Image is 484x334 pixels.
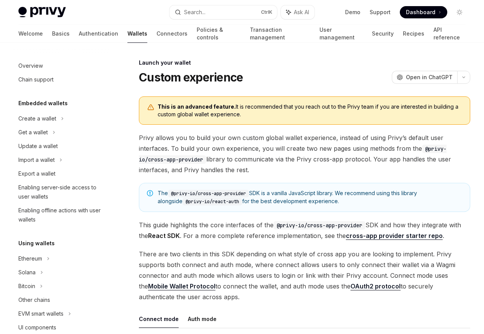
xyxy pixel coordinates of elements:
[370,8,391,16] a: Support
[147,104,155,111] svg: Warning
[274,221,365,230] code: @privy-io/cross-app-provider
[18,295,50,305] div: Other chains
[18,99,68,108] h5: Embedded wallets
[433,24,466,43] a: API reference
[168,190,249,197] code: @privy-io/cross-app-provider
[18,75,54,84] div: Chain support
[346,232,443,240] a: cross-app provider starter repo
[18,323,56,332] div: UI components
[12,181,110,204] a: Enabling server-side access to user wallets
[18,309,64,318] div: EVM smart wallets
[18,114,56,123] div: Create a wallet
[158,103,462,118] span: It is recommended that you reach out to the Privy team if you are interested in building a custom...
[148,282,215,290] a: Mobile Wallet Protocol
[127,24,147,43] a: Wallets
[18,254,42,263] div: Ethereum
[139,220,470,241] span: This guide highlights the core interfaces of the SDK and how they integrate with the . For a more...
[18,169,55,178] div: Export a wallet
[18,183,106,201] div: Enabling server-side access to user wallets
[18,61,43,70] div: Overview
[139,70,243,84] h1: Custom experience
[18,7,66,18] img: light logo
[281,5,315,19] button: Ask AI
[372,24,394,43] a: Security
[184,8,205,17] div: Search...
[261,9,272,15] span: Ctrl K
[406,73,453,81] span: Open in ChatGPT
[139,59,470,67] div: Launch your wallet
[345,8,360,16] a: Demo
[139,310,179,328] button: Connect mode
[18,206,106,224] div: Enabling offline actions with user wallets
[18,282,35,291] div: Bitcoin
[139,249,470,302] span: There are two clients in this SDK depending on what style of cross app you are looking to impleme...
[197,24,241,43] a: Policies & controls
[453,6,466,18] button: Toggle dark mode
[12,293,110,307] a: Other chains
[18,239,55,248] h5: Using wallets
[183,198,242,205] code: @privy-io/react-auth
[392,71,457,84] button: Open in ChatGPT
[319,24,363,43] a: User management
[18,24,43,43] a: Welcome
[350,282,401,290] a: OAuth2 protocol
[400,6,447,18] a: Dashboard
[188,310,217,328] button: Auth mode
[12,59,110,73] a: Overview
[18,268,36,277] div: Solana
[147,190,153,196] svg: Note
[12,204,110,226] a: Enabling offline actions with user wallets
[139,132,470,175] span: Privy allows you to build your own custom global wallet experience, instead of using Privy’s defa...
[12,167,110,181] a: Export a wallet
[18,155,55,165] div: Import a wallet
[158,103,236,110] b: This is an advanced feature.
[12,139,110,153] a: Update a wallet
[12,73,110,86] a: Chain support
[79,24,118,43] a: Authentication
[18,128,48,137] div: Get a wallet
[294,8,309,16] span: Ask AI
[406,8,435,16] span: Dashboard
[148,232,180,240] strong: React SDK
[156,24,187,43] a: Connectors
[52,24,70,43] a: Basics
[158,189,462,205] span: The SDK is a vanilla JavaScript library. We recommend using this library alongside for the best d...
[169,5,277,19] button: Search...CtrlK
[18,142,58,151] div: Update a wallet
[250,24,311,43] a: Transaction management
[403,24,424,43] a: Recipes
